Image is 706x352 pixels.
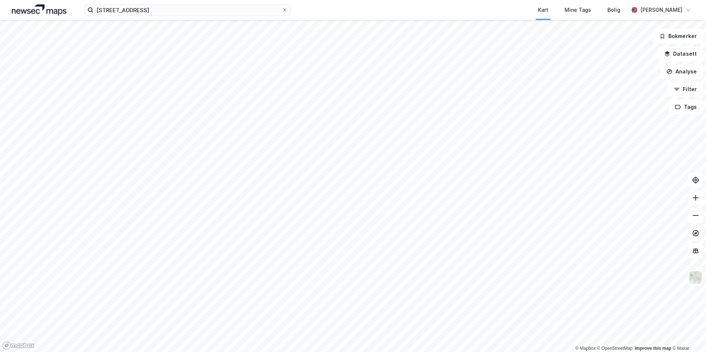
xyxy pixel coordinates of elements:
[597,346,633,351] a: OpenStreetMap
[93,4,282,15] input: Søk på adresse, matrikkel, gårdeiere, leietakere eller personer
[607,6,620,14] div: Bolig
[669,317,706,352] div: Kontrollprogram for chat
[669,100,703,114] button: Tags
[575,346,596,351] a: Mapbox
[2,341,35,350] a: Mapbox homepage
[538,6,548,14] div: Kart
[669,317,706,352] iframe: Chat Widget
[635,346,671,351] a: Improve this map
[658,46,703,61] button: Datasett
[565,6,591,14] div: Mine Tags
[660,64,703,79] button: Analyse
[689,270,703,284] img: Z
[12,4,66,15] img: logo.a4113a55bc3d86da70a041830d287a7e.svg
[653,29,703,44] button: Bokmerker
[640,6,682,14] div: [PERSON_NAME]
[668,82,703,97] button: Filter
